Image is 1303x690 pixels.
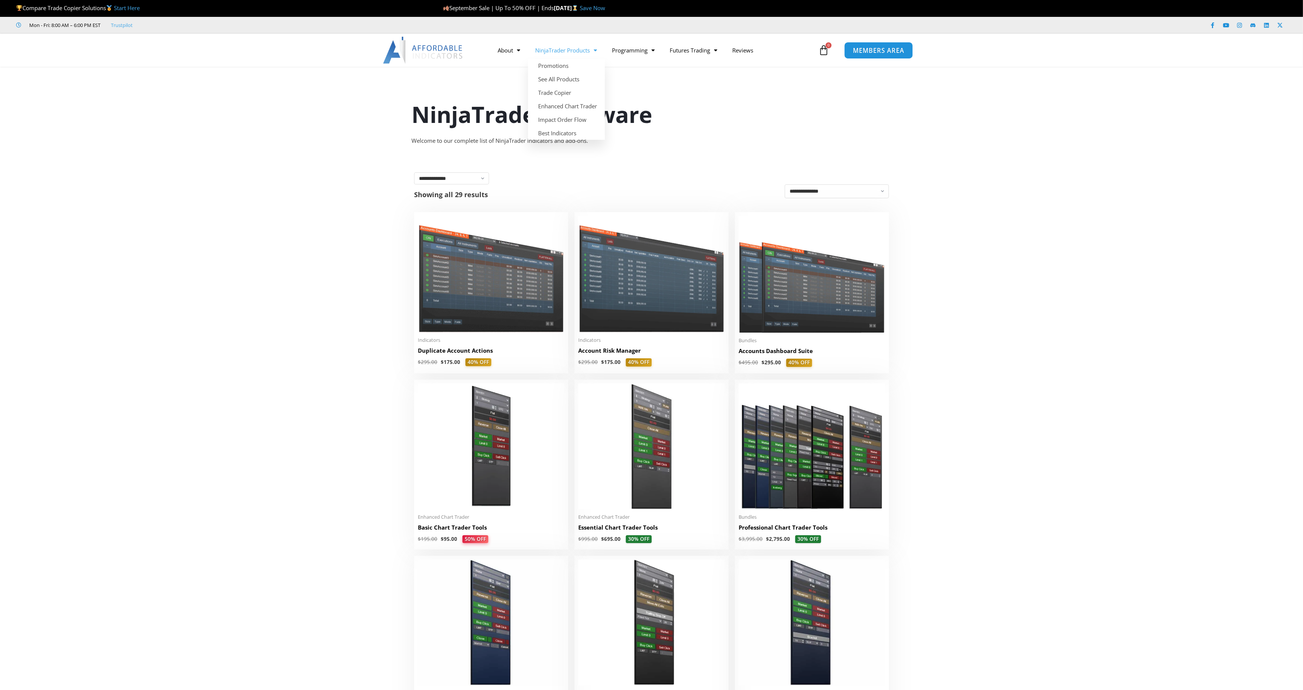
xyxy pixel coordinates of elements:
[739,383,885,509] img: ProfessionalToolsBundlePage
[418,383,564,509] img: BasicTools
[761,359,781,366] bdi: 295.00
[578,383,725,509] img: Essential Chart Trader Tools
[578,524,725,535] a: Essential Chart Trader Tools
[739,359,742,366] span: $
[739,524,885,535] a: Professional Chart Trader Tools
[739,536,763,542] bdi: 3,995.00
[739,216,885,333] img: Accounts Dashboard Suite
[528,99,605,113] a: Enhanced Chart Trader
[414,191,488,198] p: Showing all 29 results
[418,347,564,358] a: Duplicate Account Actions
[528,59,605,140] ul: NinjaTrader Products
[441,536,444,542] span: $
[739,560,885,686] img: BracketEntryOrders
[578,337,725,343] span: Indicators
[786,359,812,367] span: 40% OFF
[739,337,885,344] span: Bundles
[578,560,725,686] img: AdvancedStopLossMgmt
[795,535,821,543] span: 30% OFF
[441,359,460,365] bdi: 175.00
[465,358,491,367] span: 40% OFF
[578,514,725,520] span: Enhanced Chart Trader
[528,126,605,140] a: Best Indicators
[739,524,885,531] h2: Professional Chart Trader Tools
[554,4,580,12] strong: [DATE]
[441,359,444,365] span: $
[441,536,457,542] bdi: 95.00
[578,524,725,531] h2: Essential Chart Trader Tools
[739,536,742,542] span: $
[766,536,769,542] span: $
[443,5,449,11] img: 🍂
[761,359,764,366] span: $
[418,536,437,542] bdi: 195.00
[578,359,581,365] span: $
[418,536,421,542] span: $
[578,536,598,542] bdi: 995.00
[528,42,605,59] a: NinjaTrader Products
[443,4,554,12] span: September Sale | Up To 50% OFF | Ends
[626,535,652,543] span: 30% OFF
[528,72,605,86] a: See All Products
[111,21,133,30] a: Trustpilot
[739,514,885,520] span: Bundles
[528,113,605,126] a: Impact Order Flow
[578,347,725,358] a: Account Risk Manager
[16,5,22,11] img: 🏆
[739,347,885,359] a: Accounts Dashboard Suite
[826,42,832,48] span: 0
[418,560,564,686] img: CloseBarOrders
[16,4,140,12] span: Compare Trade Copier Solutions
[418,347,564,355] h2: Duplicate Account Actions
[578,536,581,542] span: $
[725,42,761,59] a: Reviews
[626,358,652,367] span: 40% OFF
[766,536,790,542] bdi: 2,795.00
[418,359,421,365] span: $
[844,42,913,58] a: MEMBERS AREA
[739,359,758,366] bdi: 495.00
[572,5,578,11] img: ⌛
[601,536,621,542] bdi: 695.00
[601,359,621,365] bdi: 175.00
[578,359,598,365] bdi: 295.00
[663,42,725,59] a: Futures Trading
[462,535,488,543] span: 50% OFF
[580,4,605,12] a: Save Now
[418,359,437,365] bdi: 295.00
[853,47,904,54] span: MEMBERS AREA
[578,347,725,355] h2: Account Risk Manager
[491,42,817,59] nav: Menu
[491,42,528,59] a: About
[601,536,604,542] span: $
[412,99,892,130] h1: NinjaTrader Software
[418,216,564,332] img: Duplicate Account Actions
[528,86,605,99] a: Trade Copier
[578,216,725,332] img: Account Risk Manager
[28,21,101,30] span: Mon - Fri: 8:00 AM – 6:00 PM EST
[785,184,889,198] select: Shop order
[418,524,564,535] a: Basic Chart Trader Tools
[528,59,605,72] a: Promotions
[418,514,564,520] span: Enhanced Chart Trader
[383,37,464,64] img: LogoAI | Affordable Indicators – NinjaTrader
[114,4,140,12] a: Start Here
[418,524,564,531] h2: Basic Chart Trader Tools
[739,347,885,355] h2: Accounts Dashboard Suite
[601,359,604,365] span: $
[807,39,840,61] a: 0
[412,136,892,146] div: Welcome to our complete list of NinjaTrader indicators and add-ons.
[418,337,564,343] span: Indicators
[106,5,112,11] img: 🥇
[605,42,663,59] a: Programming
